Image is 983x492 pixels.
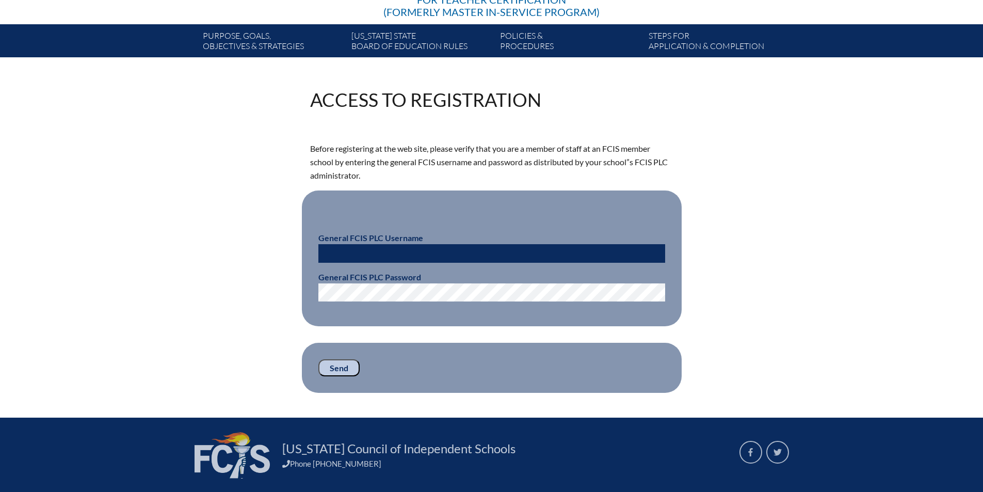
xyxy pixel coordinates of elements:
[347,28,496,57] a: [US_STATE] StateBoard of Education rules
[318,272,421,282] b: General FCIS PLC Password
[310,90,541,109] h1: Access to Registration
[278,440,520,457] a: [US_STATE] Council of Independent Schools
[282,459,727,468] div: Phone [PHONE_NUMBER]
[310,142,673,182] p: Before registering at the web site, please verify that you are a member of staff at an FCIS membe...
[496,28,644,57] a: Policies &Procedures
[644,28,793,57] a: Steps forapplication & completion
[318,233,423,243] b: General FCIS PLC Username
[318,359,360,377] input: Send
[195,432,270,479] img: FCIS_logo_white
[199,28,347,57] a: Purpose, goals,objectives & strategies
